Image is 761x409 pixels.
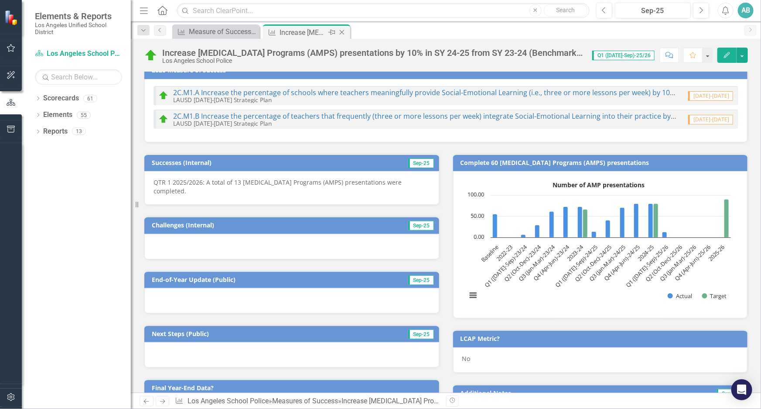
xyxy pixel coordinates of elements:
text: 100.00 [468,190,484,198]
span: [DATE]-[DATE] [688,115,733,124]
h3: Challenges (Internal) [152,222,350,228]
small: LAUSD [DATE]-[DATE] Strategic Plan [173,119,272,127]
text: Q4 (Apr-Jun)-24/25 [602,243,642,282]
button: Show Actual [668,292,692,299]
h3: End-of-Year Update (Public) [152,276,366,283]
text: Q1 ([DATE]-Sep)-25/26 [624,243,670,289]
a: Los Angeles School Police [188,397,269,405]
text: 0.00 [474,233,484,241]
img: On Track [158,90,169,101]
span: Sep-25 [408,221,434,230]
button: Search [544,4,587,17]
small: LAUSD [DATE]-[DATE] Strategic Plan [173,96,272,104]
div: Increase [MEDICAL_DATA] Programs (AMPS) presentations by 10% in SY 24-25 from SY 23-24 (Benchmark... [162,48,584,58]
path: 2024-25, 80. Actual. [648,204,653,238]
path: 2024-25, 80. Target. [653,204,658,238]
text: Q3 (Jan-Mar)-25/26 [658,243,698,283]
h3: Additional Notes [461,390,646,396]
div: Increase [MEDICAL_DATA] Programs (AMPS) presentations by 10% in SY 24-25 from SY 23-24 (Benchmark... [280,27,326,38]
img: ClearPoint Strategy [4,10,20,25]
a: Reports [43,127,68,137]
text: 2023-24 [565,243,585,263]
span: Elements & Reports [35,11,122,21]
h3: Complete 60 [MEDICAL_DATA] Programs (AMPS) presentations [461,159,744,166]
text: Number of AMP presentations [553,181,645,189]
span: No [462,354,471,363]
span: [DATE]-[DATE] [688,91,733,101]
text: 2022-23 [495,243,514,263]
div: » » [175,396,439,406]
text: Baseline [479,243,500,264]
span: Search [556,7,575,14]
span: Sep-25 [408,330,434,339]
span: Q1 ([DATE]-Sep)-25/26 [592,51,655,60]
span: Sep-25 [408,158,434,168]
button: AB [738,3,754,18]
div: Open Intercom Messenger [731,379,752,400]
text: Q1 ([DATE]-Sep)-24/25 [553,243,599,289]
text: Q4 (Apr-Jun)-25/26 [673,243,712,282]
button: Sep-25 [615,3,691,18]
svg: Interactive chart [462,178,735,309]
img: On Track [158,114,169,124]
path: Q3 (Jan-Mar)-23/24, 61. Actual. [549,212,554,238]
p: QTR 1 2025/2026: A total of 13 [MEDICAL_DATA] Programs (AMPS) presentations were completed. [154,178,430,196]
path: Q3 (Jan-Mar)-24/25, 71. Actual. [620,208,624,238]
span: Sep-25 [717,389,742,399]
path: Q4 (Apr-Jun)-24/25, 80. Actual. [634,204,638,238]
text: Q2 (Oct-Dec)-25/26 [644,243,684,283]
path: Q1 (Jul-Sep)-24/25, 14. Actual. [591,232,596,238]
h3: Next Steps (Public) [152,330,345,337]
path: 2023-24, 73. Actual. [577,207,582,238]
path: Q4 (Apr-Jun)-23/24, 73. Actual. [563,207,568,238]
div: Measure of Success - Scorecard Report [189,26,257,37]
path: Q2 (Oct-Dec)-24/25, 41. Actual. [605,220,610,238]
text: Q3 (Jan-Mar)-23/24 [517,243,557,283]
path: Q1 (Jul-Sep)-25/26, 13. Actual. [662,232,667,238]
a: Elements [43,110,72,120]
text: 2024-25 [636,243,655,263]
path: 2023-24, 66. Target. [583,210,587,238]
div: 61 [83,95,97,102]
g: Actual, bar series 1 of 2 with 17 bars. [492,195,724,238]
h3: Successes (Internal) [152,159,348,166]
div: Los Angeles School Police [162,58,584,64]
text: Q1 ([DATE]-Sep)-23/24 [483,243,529,289]
text: Q2 (Oct-Dec)-24/25 [573,243,613,283]
text: Q3 (Jan-Mar)-24/25 [587,243,627,283]
h3: Final Year-End Data? [152,385,435,391]
input: Search Below... [35,69,122,85]
text: Q2 (Oct-Dec)-23/24 [502,243,543,284]
small: Los Angeles Unified School District [35,21,122,36]
h3: 2026 Measure of Success [152,67,743,73]
button: View chart menu, Number of AMP presentations [467,289,479,301]
a: Measure of Success - Scorecard Report [174,26,257,37]
path: 2025-26, 90. Target. [724,199,729,238]
g: Target, bar series 2 of 2 with 17 bars. [498,199,729,238]
img: On Track [144,48,158,62]
path: Q2 (Oct-Dec)-23/24, 29. Actual. [535,225,539,238]
div: 13 [72,128,86,135]
text: 50.00 [471,212,484,220]
path: Q1 (Jul-Sep)-23/24, 7. Actual. [521,235,526,238]
a: Scorecards [43,93,79,103]
h3: LCAP Metric? [461,335,744,342]
a: Measures of Success [272,397,338,405]
path: Baseline, 55. Actual. [492,214,497,238]
text: Q4 (Apr-Jun)-23/24 [532,243,571,283]
div: Sep-25 [618,6,688,16]
span: Sep-25 [408,275,434,285]
button: Show Target [702,292,727,299]
div: 55 [77,111,91,119]
input: Search ClearPoint... [177,3,589,18]
div: Number of AMP presentations. Highcharts interactive chart. [462,178,739,309]
a: Los Angeles School Police [35,49,122,59]
text: 2025-26 [706,243,726,263]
